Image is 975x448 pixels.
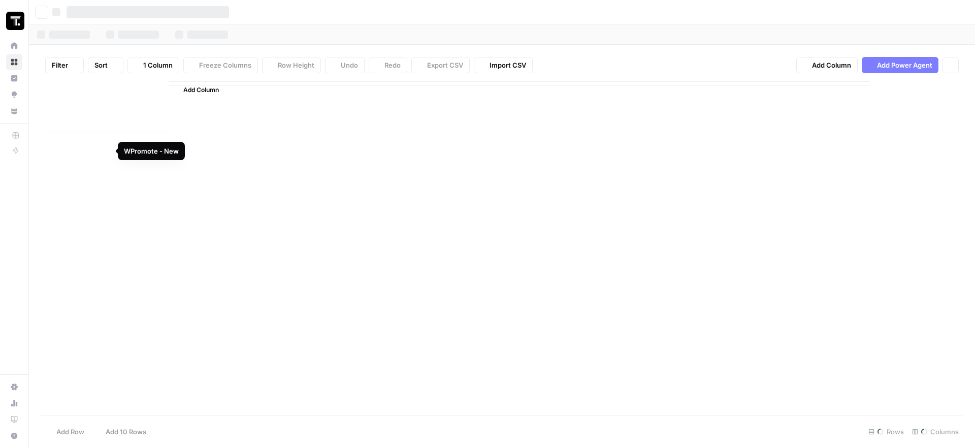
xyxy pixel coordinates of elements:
span: Filter [52,60,68,70]
span: Export CSV [427,60,463,70]
span: Row Height [278,60,314,70]
span: Add Row [56,427,84,437]
button: Export CSV [411,57,470,73]
a: Opportunities [6,86,22,103]
button: Add Column [170,83,223,97]
button: Undo [325,57,365,73]
button: Freeze Columns [183,57,258,73]
span: Add Column [812,60,851,70]
span: Import CSV [490,60,526,70]
a: Insights [6,70,22,86]
img: Thoughtspot Logo [6,12,24,30]
div: Columns [908,424,963,440]
span: Add Column [183,85,219,95]
div: Rows [864,424,908,440]
button: Import CSV [474,57,533,73]
span: 1 Column [143,60,173,70]
span: Sort [94,60,108,70]
button: Row Height [262,57,321,73]
a: Your Data [6,103,22,119]
button: Redo [369,57,407,73]
button: Sort [88,57,123,73]
button: 1 Column [127,57,179,73]
span: Redo [384,60,401,70]
button: Add Power Agent [862,57,938,73]
a: Usage [6,395,22,411]
button: Workspace: Thoughtspot [6,8,22,34]
button: Add 10 Rows [90,424,152,440]
span: Add 10 Rows [106,427,146,437]
a: Home [6,38,22,54]
span: Add Power Agent [877,60,932,70]
button: Add Column [796,57,858,73]
span: Freeze Columns [199,60,251,70]
button: Help + Support [6,428,22,444]
button: Filter [45,57,84,73]
button: Add Row [41,424,90,440]
a: Settings [6,379,22,395]
a: Browse [6,54,22,70]
span: Undo [341,60,358,70]
a: Learning Hub [6,411,22,428]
